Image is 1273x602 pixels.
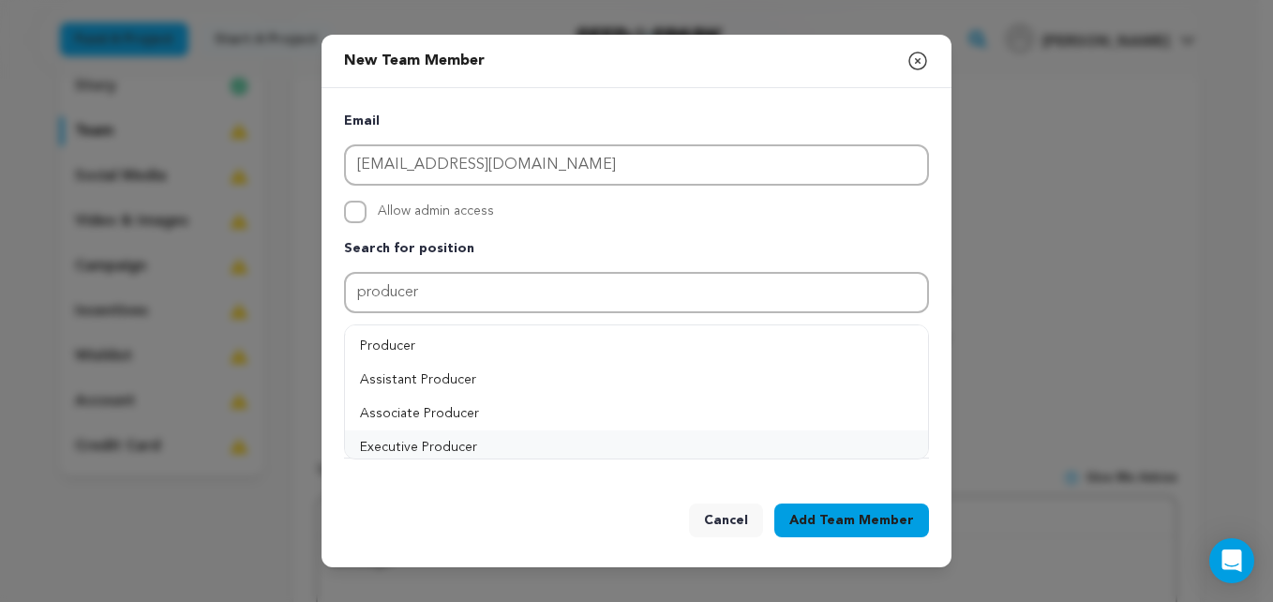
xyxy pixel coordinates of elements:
p: Selected roles (max 2 of 3) [344,328,505,351]
p: Email [344,111,929,133]
input: Email address [344,144,929,186]
button: Producer [345,329,928,363]
span: Team Member [819,511,914,530]
button: AddTeam Member [774,504,929,537]
button: Executive Producer [345,430,928,464]
p: New Team Member [344,42,485,80]
span: Allow admin access [378,201,494,223]
button: Cancel [689,504,763,537]
input: Allow admin access [344,201,367,223]
div: Open Intercom Messenger [1209,538,1254,583]
button: Associate Producer [345,397,928,430]
p: Search for position [344,238,929,261]
button: Assistant Producer [345,363,928,397]
input: Start typing... [344,272,929,313]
